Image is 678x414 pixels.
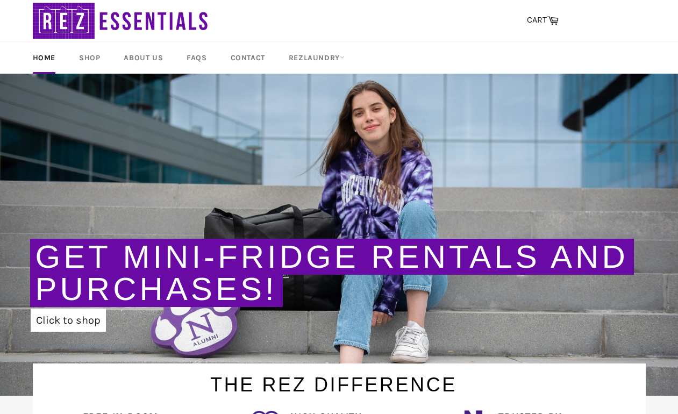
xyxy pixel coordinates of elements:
a: About Us [113,42,174,74]
a: Contact [220,42,276,74]
a: Home [22,42,66,74]
a: FAQs [176,42,217,74]
h1: The Rez Difference [22,363,646,398]
a: Shop [68,42,111,74]
a: RezLaundry [278,42,355,74]
a: Get Mini-Fridge Rentals and Purchases! [35,239,629,307]
a: CART [522,9,564,32]
a: Click to shop [31,309,106,332]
